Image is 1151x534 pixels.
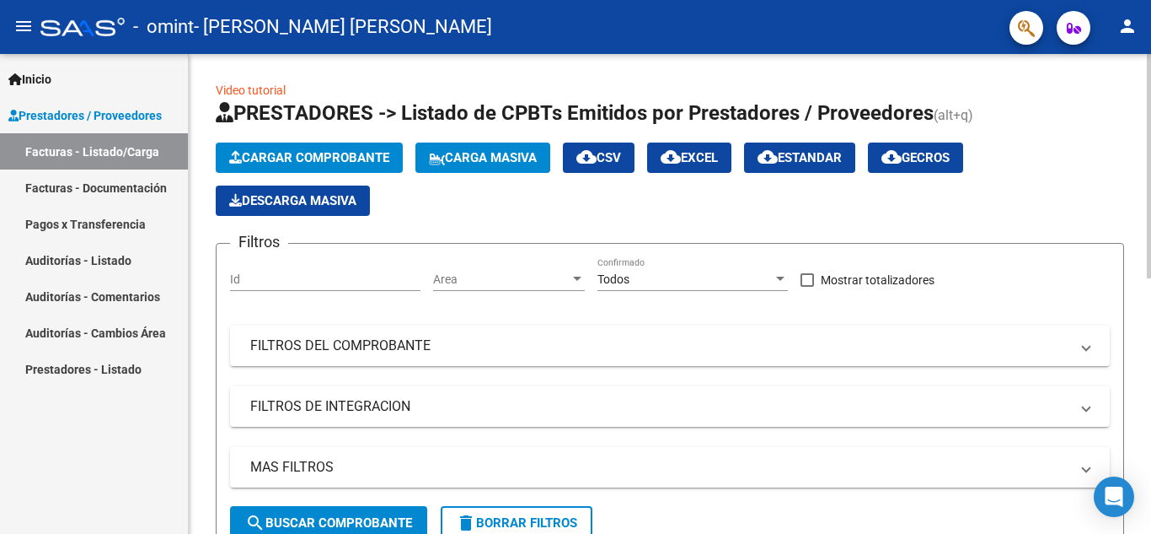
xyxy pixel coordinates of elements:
button: Cargar Comprobante [216,143,403,173]
mat-icon: cloud_download [661,147,681,167]
button: Estandar [744,143,855,173]
mat-icon: delete [456,513,476,533]
mat-panel-title: FILTROS DE INTEGRACION [250,397,1069,416]
mat-icon: cloud_download [576,147,597,167]
span: Inicio [8,70,51,89]
span: Buscar Comprobante [245,515,412,531]
mat-expansion-panel-header: FILTROS DEL COMPROBANTE [230,326,1110,366]
mat-expansion-panel-header: FILTROS DE INTEGRACION [230,386,1110,427]
span: PRESTADORES -> Listado de CPBTs Emitidos por Prestadores / Proveedores [216,101,934,125]
span: Borrar Filtros [456,515,577,531]
mat-icon: search [245,513,265,533]
span: Estandar [758,150,842,165]
span: EXCEL [661,150,718,165]
button: CSV [563,143,634,173]
span: CSV [576,150,621,165]
app-download-masive: Descarga masiva de comprobantes (adjuntos) [216,186,370,216]
span: (alt+q) [934,107,973,123]
mat-icon: person [1117,16,1138,36]
span: Descarga Masiva [229,193,356,208]
span: Area [433,272,570,287]
button: Carga Masiva [415,143,550,173]
span: - omint [133,8,194,46]
mat-icon: menu [13,16,34,36]
span: Gecros [881,150,950,165]
span: Prestadores / Proveedores [8,106,162,125]
mat-panel-title: MAS FILTROS [250,458,1069,477]
div: Open Intercom Messenger [1094,477,1134,517]
span: Cargar Comprobante [229,150,389,165]
button: Gecros [868,143,963,173]
span: Mostrar totalizadores [821,270,934,290]
mat-icon: cloud_download [881,147,902,167]
span: Todos [597,272,629,286]
button: EXCEL [647,143,731,173]
mat-panel-title: FILTROS DEL COMPROBANTE [250,337,1069,355]
span: - [PERSON_NAME] [PERSON_NAME] [194,8,492,46]
a: Video tutorial [216,84,286,97]
h3: Filtros [230,230,288,254]
button: Descarga Masiva [216,186,370,216]
mat-icon: cloud_download [758,147,778,167]
span: Carga Masiva [429,150,537,165]
mat-expansion-panel-header: MAS FILTROS [230,447,1110,488]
